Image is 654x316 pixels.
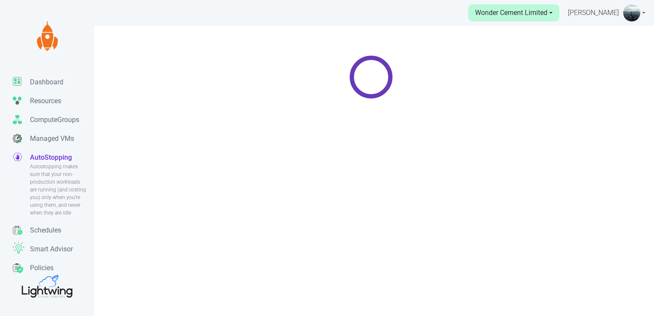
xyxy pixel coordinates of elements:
[13,73,94,92] a: Dashboard
[30,77,63,87] p: Dashboard
[30,163,88,217] span: Autostopping makes sure that your non-production workloads are running (and costing you) only whe...
[32,21,62,51] img: Lightwing
[13,148,94,221] a: AutoStoppingAutostopping makes sure that your non-production workloads are running (and costing y...
[30,115,79,125] p: ComputeGroups
[30,134,74,144] p: Managed VMs
[13,240,94,259] a: Smart Advisor
[13,129,94,148] a: Managed VMs
[13,92,94,110] a: Resources
[30,225,61,236] p: Schedules
[13,259,94,277] a: Policies
[30,152,72,163] p: AutoStopping
[13,110,94,129] a: ComputeGroups
[468,4,559,21] a: Wonder Cement Limited
[30,263,54,273] p: Policies
[13,221,94,240] a: Schedules
[30,96,61,106] p: Resources
[568,8,619,18] span: [PERSON_NAME]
